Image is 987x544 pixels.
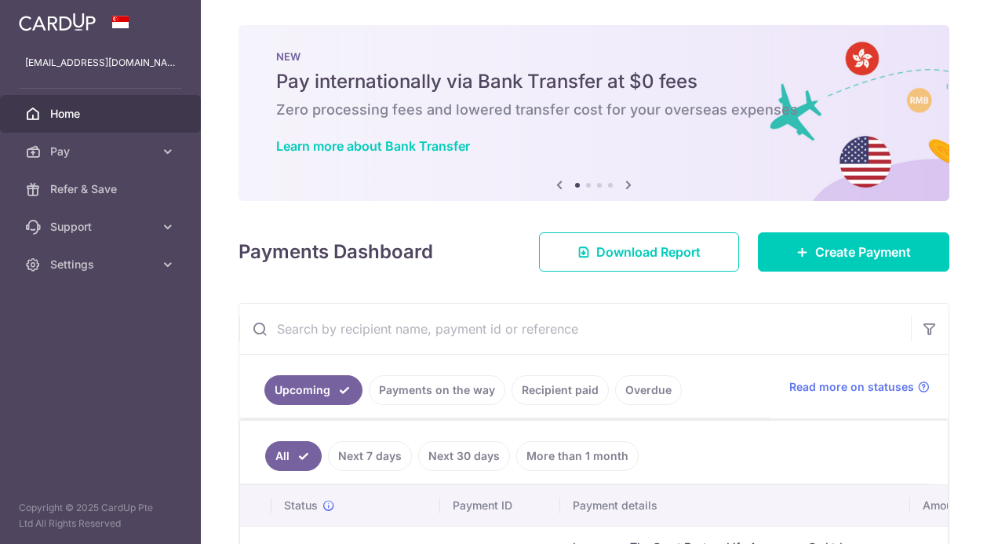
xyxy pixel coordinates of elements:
[596,243,701,261] span: Download Report
[276,50,912,63] p: NEW
[276,69,912,94] h5: Pay internationally via Bank Transfer at $0 fees
[815,243,911,261] span: Create Payment
[19,13,96,31] img: CardUp
[284,498,318,513] span: Status
[369,375,505,405] a: Payments on the way
[789,379,914,395] span: Read more on statuses
[239,25,949,201] img: Bank transfer banner
[264,375,362,405] a: Upcoming
[50,106,154,122] span: Home
[440,485,560,526] th: Payment ID
[539,232,739,272] a: Download Report
[615,375,682,405] a: Overdue
[50,257,154,272] span: Settings
[276,138,470,154] a: Learn more about Bank Transfer
[560,485,910,526] th: Payment details
[516,441,639,471] a: More than 1 month
[789,379,930,395] a: Read more on statuses
[758,232,949,272] a: Create Payment
[50,219,154,235] span: Support
[418,441,510,471] a: Next 30 days
[50,144,154,159] span: Pay
[239,304,911,354] input: Search by recipient name, payment id or reference
[328,441,412,471] a: Next 7 days
[512,375,609,405] a: Recipient paid
[923,498,963,513] span: Amount
[265,441,322,471] a: All
[239,238,433,266] h4: Payments Dashboard
[25,55,176,71] p: [EMAIL_ADDRESS][DOMAIN_NAME]
[50,181,154,197] span: Refer & Save
[276,100,912,119] h6: Zero processing fees and lowered transfer cost for your overseas expenses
